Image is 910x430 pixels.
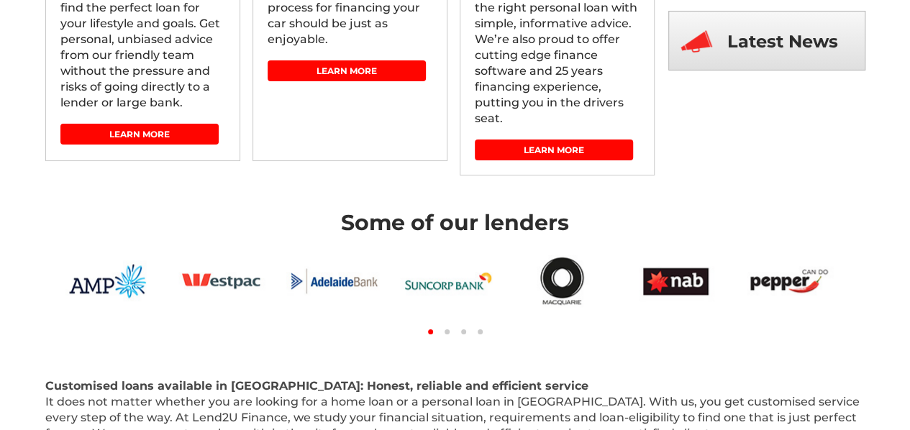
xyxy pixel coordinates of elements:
a: 2 [443,328,451,336]
h3: Some of our lenders [60,211,851,249]
a: 3 [460,328,468,336]
strong: Customised loans available in [GEOGRAPHIC_DATA]: Honest, reliable and efficient service [45,379,588,393]
a: Learn More [60,124,219,145]
a: 4 [476,328,484,336]
a: 1 [427,328,434,336]
a: Learn More [268,60,426,81]
a: Latest News [668,11,865,70]
a: Learn More [475,139,633,160]
span: Latest News [727,12,838,71]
